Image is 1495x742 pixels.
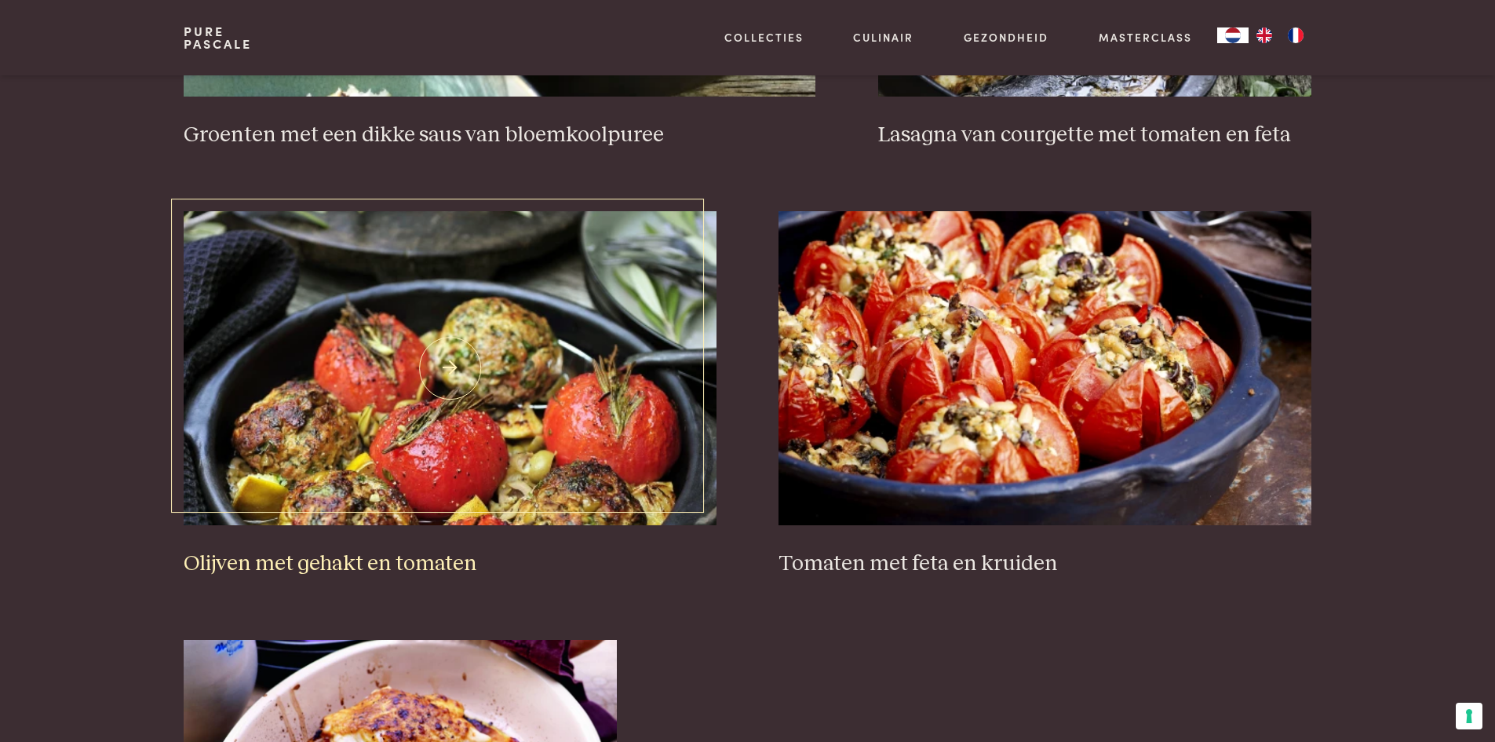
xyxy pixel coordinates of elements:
[1217,27,1249,43] a: NL
[184,25,252,50] a: PurePascale
[1217,27,1311,43] aside: Language selected: Nederlands
[1249,27,1311,43] ul: Language list
[778,211,1311,577] a: Tomaten met feta en kruiden Tomaten met feta en kruiden
[778,550,1311,578] h3: Tomaten met feta en kruiden
[1099,29,1192,46] a: Masterclass
[1456,703,1482,729] button: Uw voorkeuren voor toestemming voor trackingtechnologieën
[184,211,716,577] a: Olijven met gehakt en tomaten Olijven met gehakt en tomaten
[878,122,1311,149] h3: Lasagna van courgette met tomaten en feta
[1249,27,1280,43] a: EN
[184,550,716,578] h3: Olijven met gehakt en tomaten
[184,211,716,525] img: Olijven met gehakt en tomaten
[184,122,815,149] h3: Groenten met een dikke saus van bloemkoolpuree
[853,29,913,46] a: Culinair
[724,29,804,46] a: Collecties
[964,29,1048,46] a: Gezondheid
[1280,27,1311,43] a: FR
[1217,27,1249,43] div: Language
[778,211,1311,525] img: Tomaten met feta en kruiden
